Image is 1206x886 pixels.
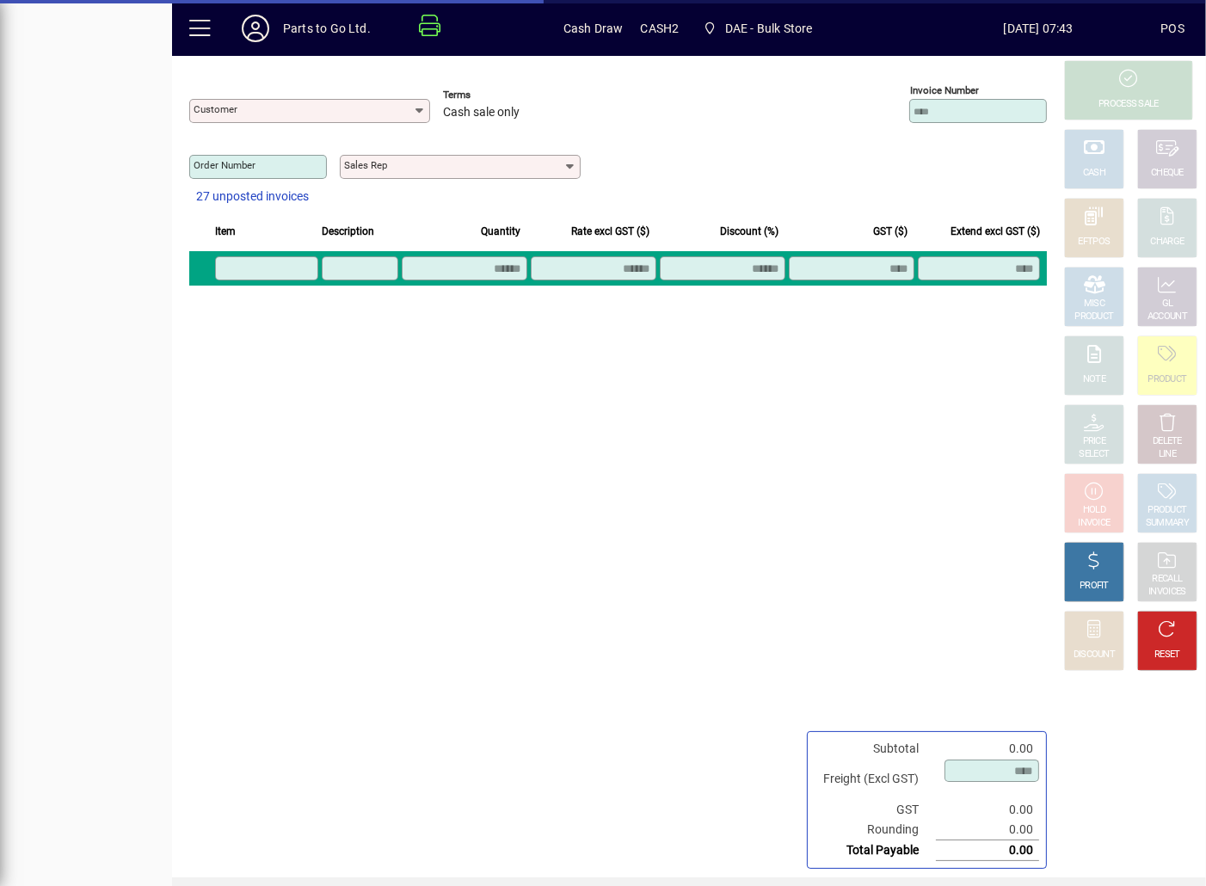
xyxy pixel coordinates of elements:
button: 27 unposted invoices [189,182,316,212]
td: Rounding [815,820,936,840]
mat-label: Sales rep [344,159,387,171]
div: PRODUCT [1148,504,1186,517]
div: SUMMARY [1146,517,1189,530]
span: Discount (%) [720,222,778,241]
td: GST [815,800,936,820]
div: EFTPOS [1079,236,1111,249]
div: LINE [1159,448,1176,461]
span: Cash sale only [443,106,520,120]
div: NOTE [1083,373,1105,386]
div: POS [1160,15,1184,42]
span: Terms [443,89,546,101]
div: RESET [1154,649,1180,661]
td: 0.00 [936,820,1039,840]
div: PRODUCT [1074,311,1113,323]
div: SELECT [1080,448,1110,461]
div: GL [1162,298,1173,311]
div: ACCOUNT [1148,311,1187,323]
td: 0.00 [936,739,1039,759]
div: PROCESS SALE [1098,98,1159,111]
div: HOLD [1083,504,1105,517]
mat-label: Order number [194,159,255,171]
span: Cash Draw [563,15,624,42]
div: RECALL [1153,573,1183,586]
span: [DATE] 07:43 [916,15,1161,42]
div: PRICE [1083,435,1106,448]
div: INVOICES [1148,586,1185,599]
td: Freight (Excl GST) [815,759,936,800]
mat-label: Invoice number [910,84,979,96]
div: DELETE [1153,435,1182,448]
span: Item [215,222,236,241]
div: PROFIT [1080,580,1109,593]
div: PRODUCT [1148,373,1186,386]
div: DISCOUNT [1074,649,1115,661]
div: MISC [1084,298,1104,311]
span: DAE - Bulk Store [696,13,819,44]
div: CHARGE [1151,236,1184,249]
span: Description [322,222,374,241]
mat-label: Customer [194,103,237,115]
span: Extend excl GST ($) [951,222,1040,241]
div: INVOICE [1078,517,1110,530]
span: Quantity [481,222,520,241]
span: Rate excl GST ($) [571,222,649,241]
td: 0.00 [936,800,1039,820]
span: GST ($) [873,222,908,241]
div: CASH [1083,167,1105,180]
td: Subtotal [815,739,936,759]
td: 0.00 [936,840,1039,861]
span: CASH2 [641,15,680,42]
button: Profile [228,13,283,44]
div: CHEQUE [1151,167,1184,180]
div: Parts to Go Ltd. [283,15,371,42]
td: Total Payable [815,840,936,861]
span: DAE - Bulk Store [725,15,813,42]
span: 27 unposted invoices [196,188,309,206]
